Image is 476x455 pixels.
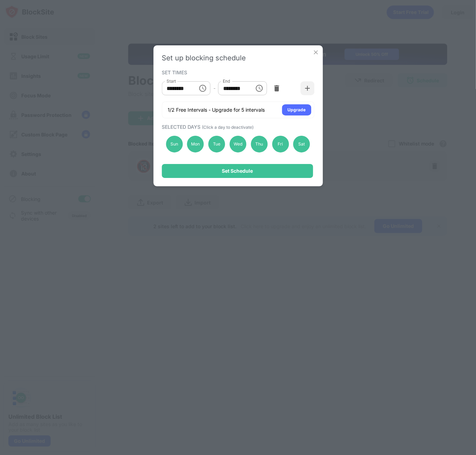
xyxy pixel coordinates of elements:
[162,54,314,62] div: Set up blocking schedule
[251,136,268,152] div: Thu
[208,136,225,152] div: Tue
[229,136,246,152] div: Wed
[287,106,306,113] div: Upgrade
[252,81,266,95] button: Choose time, selected time is 11:59 PM
[168,106,265,113] div: 1/2 Free Intervals - Upgrade for 5 intervals
[222,168,253,174] div: Set Schedule
[213,84,215,92] div: -
[272,136,289,152] div: Fri
[293,136,310,152] div: Sat
[162,124,313,130] div: SELECTED DAYS
[196,81,210,95] button: Choose time, selected time is 1:00 AM
[202,125,254,130] span: (Click a day to deactivate)
[166,136,183,152] div: Sun
[187,136,204,152] div: Mon
[223,78,230,84] label: End
[167,78,176,84] label: Start
[162,69,313,75] div: SET TIMES
[312,49,319,56] img: x-button.svg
